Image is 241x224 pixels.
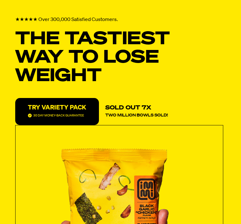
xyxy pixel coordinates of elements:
[105,112,168,119] p: TWO MILLION BOWLS SOLD!
[33,112,84,119] p: 30 DAY MONEY-BACK GUARANTEE
[15,16,118,24] p: ★★★★★ Over 300,000 Satisfied Customers.
[15,30,204,85] h1: THE TASTIEST WAY TO LOSE WEIGHT
[15,98,99,125] button: TRY VARIETY PACK30 DAY MONEY-BACK GUARANTEE
[28,104,86,111] p: TRY VARIETY PACK
[105,104,151,112] p: SOLD OUT 7X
